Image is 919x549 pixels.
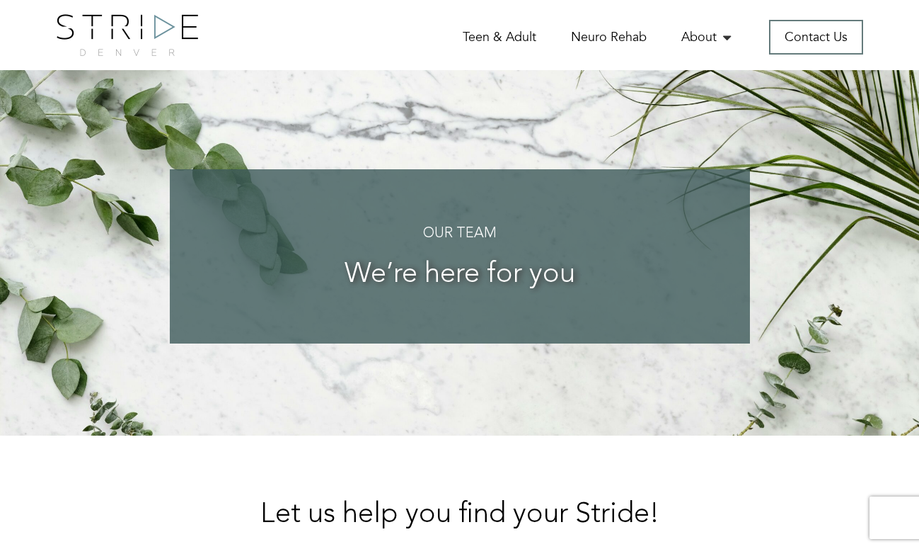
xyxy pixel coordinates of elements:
[198,259,722,290] h3: We’re here for you
[57,14,198,56] img: logo.png
[769,20,863,55] a: Contact Us
[681,28,734,46] a: About
[571,28,647,46] a: Neuro Rehab
[198,226,722,242] h4: Our Team
[463,28,536,46] a: Teen & Adult
[57,499,863,531] h2: Let us help you find your Stride!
